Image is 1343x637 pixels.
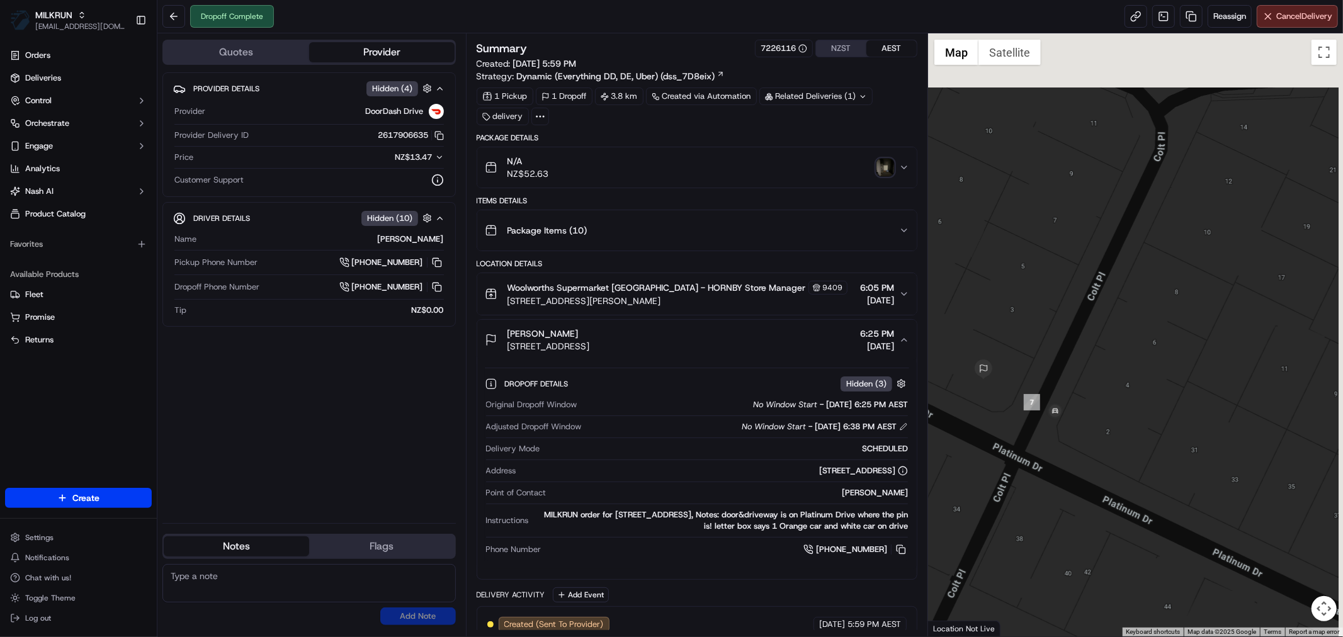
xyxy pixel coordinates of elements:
[5,5,130,35] button: MILKRUNMILKRUN[EMAIL_ADDRESS][DOMAIN_NAME]
[928,621,1000,636] div: Location Not Live
[860,281,894,294] span: 6:05 PM
[477,196,917,206] div: Items Details
[1312,596,1337,621] button: Map camera controls
[339,256,444,269] button: [PHONE_NUMBER]
[164,536,309,556] button: Notes
[25,573,71,583] span: Chat with us!
[309,42,455,62] button: Provider
[517,70,715,82] span: Dynamic (Everything DD, DE, Uber) (dss_7D8eix)
[5,529,152,546] button: Settings
[191,305,444,316] div: NZ$0.00
[753,399,817,410] span: No Window Start
[595,87,643,105] div: 3.8 km
[25,50,50,61] span: Orders
[826,399,908,410] span: [DATE] 6:25 PM AEST
[352,281,423,293] span: [PHONE_NUMBER]
[507,295,847,307] span: [STREET_ADDRESS][PERSON_NAME]
[486,443,540,454] span: Delivery Mode
[35,21,125,31] button: [EMAIL_ADDRESS][DOMAIN_NAME]
[507,167,549,180] span: NZ$52.63
[25,553,69,563] span: Notifications
[174,152,193,163] span: Price
[201,234,444,245] div: [PERSON_NAME]
[819,465,908,476] div: [STREET_ADDRESS]
[1276,11,1332,22] span: Cancel Delivery
[1126,628,1180,636] button: Keyboard shortcuts
[486,465,516,476] span: Address
[174,257,258,268] span: Pickup Phone Number
[25,95,52,106] span: Control
[876,159,894,176] img: photo_proof_of_delivery image
[10,312,147,323] a: Promise
[486,487,547,499] span: Point of Contact
[5,45,152,65] a: Orders
[173,78,445,99] button: Provider DetailsHidden (4)
[193,213,250,223] span: Driver Details
[174,174,244,186] span: Customer Support
[429,104,444,119] img: doordash_logo_v2.png
[5,488,152,508] button: Create
[477,87,533,105] div: 1 Pickup
[5,113,152,133] button: Orchestrate
[25,593,76,603] span: Toggle Theme
[477,133,917,143] div: Package Details
[10,289,147,300] a: Fleet
[5,204,152,224] a: Product Catalog
[361,210,435,226] button: Hidden (10)
[815,421,897,432] span: [DATE] 6:38 PM AEST
[477,360,917,579] div: [PERSON_NAME][STREET_ADDRESS]6:25 PM[DATE]
[477,273,917,315] button: Woolworths Supermarket [GEOGRAPHIC_DATA] - HORNBY Store Manager9409[STREET_ADDRESS][PERSON_NAME]6...
[819,619,845,630] span: [DATE]
[646,87,757,105] a: Created via Automation
[761,43,807,54] div: 7226116
[477,320,917,360] button: [PERSON_NAME][STREET_ADDRESS]6:25 PM[DATE]
[372,83,412,94] span: Hidden ( 4 )
[477,590,545,600] div: Delivery Activity
[5,589,152,607] button: Toggle Theme
[931,620,973,636] img: Google
[486,515,529,526] span: Instructions
[860,327,894,340] span: 6:25 PM
[10,10,30,30] img: MILKRUN
[339,280,444,294] a: [PHONE_NUMBER]
[173,208,445,228] button: Driver DetailsHidden (10)
[517,70,725,82] a: Dynamic (Everything DD, DE, Uber) (dss_7D8eix)
[5,609,152,627] button: Log out
[5,181,152,201] button: Nash AI
[25,140,53,152] span: Engage
[534,509,908,532] div: MILKRUN order for [STREET_ADDRESS], Notes: door&driveway is on Platinum Drive where the pin is! l...
[1312,40,1337,65] button: Toggle fullscreen view
[174,234,196,245] span: Name
[367,213,412,224] span: Hidden ( 10 )
[486,544,541,555] span: Phone Number
[507,281,806,294] span: Woolworths Supermarket [GEOGRAPHIC_DATA] - HORNBY Store Manager
[5,264,152,285] div: Available Products
[860,340,894,352] span: [DATE]
[5,91,152,111] button: Control
[846,378,887,390] span: Hidden ( 3 )
[5,159,152,179] a: Analytics
[816,40,866,57] button: NZST
[5,68,152,88] a: Deliveries
[1257,5,1338,28] button: CancelDelivery
[25,163,60,174] span: Analytics
[10,334,147,346] a: Returns
[5,569,152,587] button: Chat with us!
[5,330,152,350] button: Returns
[72,492,99,504] span: Create
[820,399,824,410] span: -
[174,130,249,141] span: Provider Delivery ID
[352,257,423,268] span: [PHONE_NUMBER]
[507,327,579,340] span: [PERSON_NAME]
[545,443,908,454] div: SCHEDULED
[759,87,873,105] div: Related Deliveries (1)
[193,84,259,94] span: Provider Details
[477,259,917,269] div: Location Details
[333,152,444,163] button: NZ$13.47
[25,208,86,220] span: Product Catalog
[477,147,917,188] button: N/ANZ$52.63photo_proof_of_delivery image
[934,40,978,65] button: Show street map
[860,294,894,307] span: [DATE]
